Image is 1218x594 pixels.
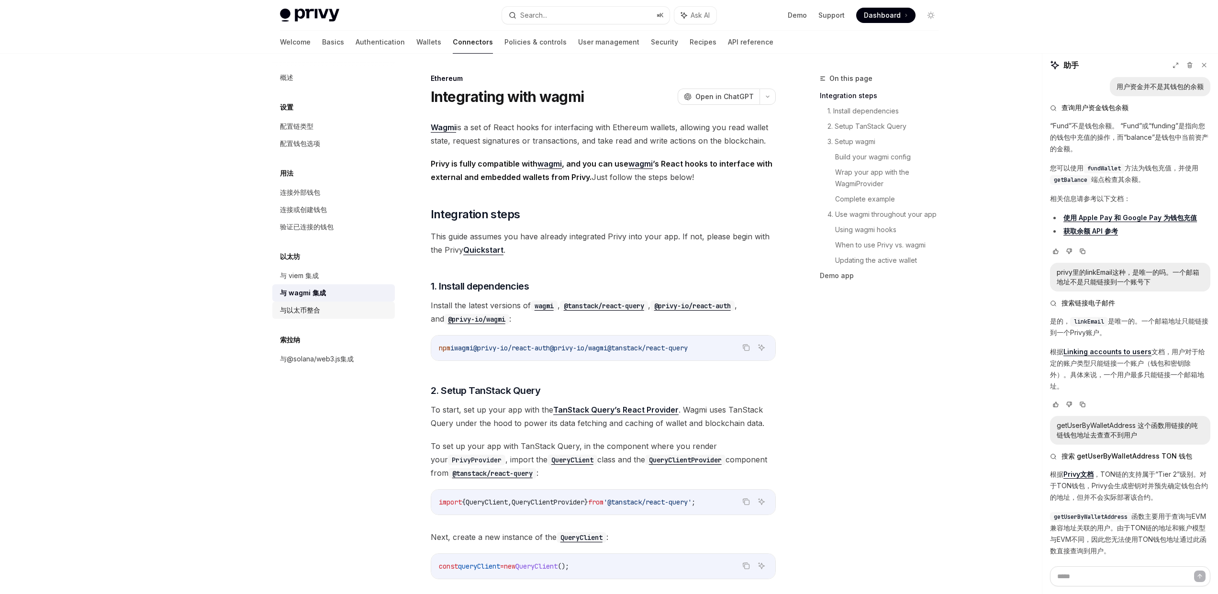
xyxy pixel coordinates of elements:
a: @tanstack/react-query [448,468,536,478]
button: Ask AI [755,495,768,508]
font: 配置链类型 [280,122,313,130]
button: 搜索 getUserByWalletAddress TON 钱包 [1050,451,1210,461]
span: (); [558,562,569,571]
font: 与以太币整合 [280,306,320,314]
a: Authentication [356,31,405,54]
a: Complete example [835,191,946,207]
a: Security [651,31,678,54]
font: 设置 [280,103,293,111]
span: i [450,344,454,352]
span: from [588,498,603,506]
button: Copy the contents from the code block [740,560,752,572]
span: , [508,498,512,506]
span: getBalance [1054,176,1087,184]
a: Demo app [820,268,946,283]
span: Install the latest versions of , , , and : [431,299,776,325]
code: QueryClientProvider [645,455,726,465]
a: Connectors [453,31,493,54]
span: = [500,562,504,571]
code: QueryClient [557,532,606,543]
div: Search... [520,10,547,21]
a: QueryClientProvider [645,455,726,464]
img: light logo [280,9,339,22]
a: @privy-io/react-auth [650,301,735,310]
a: 连接或创建钱包 [272,201,395,218]
p: 函数主要用于查询与EVM兼容地址关联的用户。由于TON链的地址和账户模型与EVM不同，因此您无法使用TON钱包地址通过此函数直接查询到用户。 [1050,511,1210,557]
button: 搜索链接电子邮件 [1050,298,1210,308]
a: Updating the active wallet [835,253,946,268]
a: Dashboard [856,8,916,23]
span: getUserByWalletAddress [1054,513,1128,521]
font: 搜索链接电子邮件 [1062,299,1115,307]
a: Wrap your app with the WagmiProvider [835,165,946,191]
a: @privy-io/wagmi [444,314,509,324]
code: @tanstack/react-query [560,301,648,311]
a: 与@solana/web3.js集成 [272,350,395,368]
p: 相关信息请参考以下文档： [1050,193,1210,204]
button: Open in ChatGPT [678,89,760,105]
font: 验证已连接的钱包 [280,223,334,231]
a: wagmi [531,301,558,310]
a: 概述 [272,69,395,86]
font: getUserByWalletAddress 这个函数用链接的吨链钱包地址去查查不到用户 [1057,421,1198,439]
a: Policies & controls [504,31,567,54]
button: Toggle dark mode [923,8,939,23]
p: 是的， 是唯一的。一个邮箱地址只能链接到一个Privy账户。 [1050,315,1210,338]
p: “Fund”不是钱包余额。 “Fund”或“funding”是指向您的钱包中充值的操作，而“balance”是钱包中当前资产的金额。 [1050,120,1210,155]
a: Support [818,11,845,20]
a: 与以太币整合 [272,302,395,319]
a: 与 wagmi 集成 [272,284,395,302]
a: Linking accounts to users [1063,347,1151,356]
font: 配置钱包选项 [280,139,320,147]
font: 搜索 getUserByWalletAddress TON 钱包 [1062,452,1192,460]
a: 2. Setup TanStack Query [827,119,946,134]
span: Dashboard [864,11,901,20]
a: 配置链类型 [272,118,395,135]
span: ⌘ K [657,11,664,19]
span: Integration steps [431,207,520,222]
font: privy里的linkEmail这种，是唯一的吗。一个邮箱地址不是只能链接到一个账号下 [1057,268,1199,286]
a: 4. Use wagmi throughout your app [827,207,946,222]
button: 发送消息 [1194,571,1206,582]
font: 与 wagmi 集成 [280,289,326,297]
a: 与 viem 集成 [272,267,395,284]
font: 用户资金并不是其钱包的余额 [1117,82,1204,90]
a: Recipes [690,31,716,54]
a: API reference [728,31,773,54]
font: 索拉纳 [280,336,300,344]
button: Ask AI [755,341,768,354]
button: Ask AI [674,7,716,24]
button: 查询用户资金钱包余额 [1050,103,1210,112]
span: QueryClient [466,498,508,506]
span: is a set of React hooks for interfacing with Ethereum wallets, allowing you read wallet state, re... [431,121,776,147]
a: 使用 Apple Pay 和 Google Pay 为钱包充值 [1063,213,1197,222]
span: @tanstack/react-query [607,344,688,352]
a: QueryClient [557,532,606,542]
span: Just follow the steps below! [431,157,776,184]
a: 获取余额 API 参考 [1063,227,1118,235]
span: ; [692,498,695,506]
span: @privy-io/wagmi [550,344,607,352]
span: This guide assumes you have already integrated Privy into your app. If not, please begin with the... [431,230,776,257]
font: 与@solana/web3.js集成 [280,355,354,363]
div: Ethereum [431,74,776,83]
button: Ask AI [755,560,768,572]
font: 与 viem 集成 [280,271,319,280]
button: Copy the contents from the code block [740,341,752,354]
h1: Integrating with wagmi [431,88,584,105]
p: 您可以使用 方法为钱包充值，并使用 端点检查其余额。 [1050,162,1210,185]
span: QueryClient [515,562,558,571]
span: 2. Setup TanStack Query [431,384,541,397]
code: @tanstack/react-query [448,468,536,479]
span: Next, create a new instance of the : [431,530,776,544]
font: 连接或创建钱包 [280,205,327,213]
a: wagmi [628,159,653,169]
span: 1. Install dependencies [431,280,529,293]
strong: Privy is fully compatible with , and you can use ’s React hooks to interface with external and em... [431,159,772,182]
a: QueryClient [548,455,597,464]
a: Privy文档 [1063,470,1094,479]
span: To start, set up your app with the . Wagmi uses TanStack Query under the hood to power its data f... [431,403,776,430]
a: 连接外部钱包 [272,184,395,201]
